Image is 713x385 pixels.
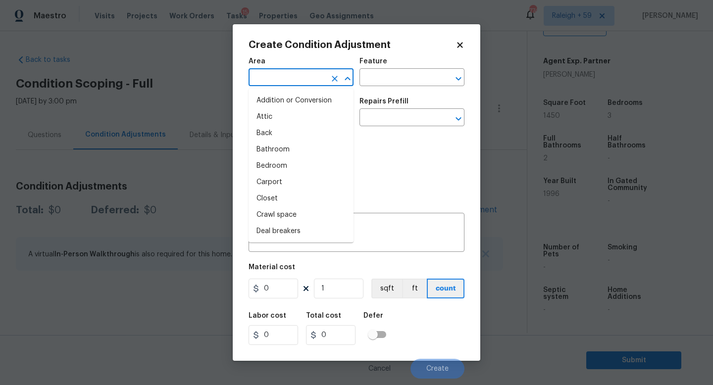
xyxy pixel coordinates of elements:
[371,279,402,298] button: sqft
[249,58,265,65] h5: Area
[363,312,383,319] h5: Defer
[249,191,354,207] li: Closet
[249,240,354,256] li: Deck / Balcony
[368,365,391,373] span: Cancel
[410,359,464,379] button: Create
[328,72,342,86] button: Clear
[249,125,354,142] li: Back
[249,40,456,50] h2: Create Condition Adjustment
[452,72,465,86] button: Open
[426,365,449,373] span: Create
[359,98,408,105] h5: Repairs Prefill
[452,112,465,126] button: Open
[249,93,354,109] li: Addition or Conversion
[249,223,354,240] li: Deal breakers
[249,109,354,125] li: Attic
[249,207,354,223] li: Crawl space
[359,58,387,65] h5: Feature
[341,72,355,86] button: Close
[402,279,427,298] button: ft
[249,142,354,158] li: Bathroom
[427,279,464,298] button: count
[306,312,341,319] h5: Total cost
[249,312,286,319] h5: Labor cost
[249,158,354,174] li: Bedroom
[249,174,354,191] li: Carport
[249,264,295,271] h5: Material cost
[353,359,407,379] button: Cancel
